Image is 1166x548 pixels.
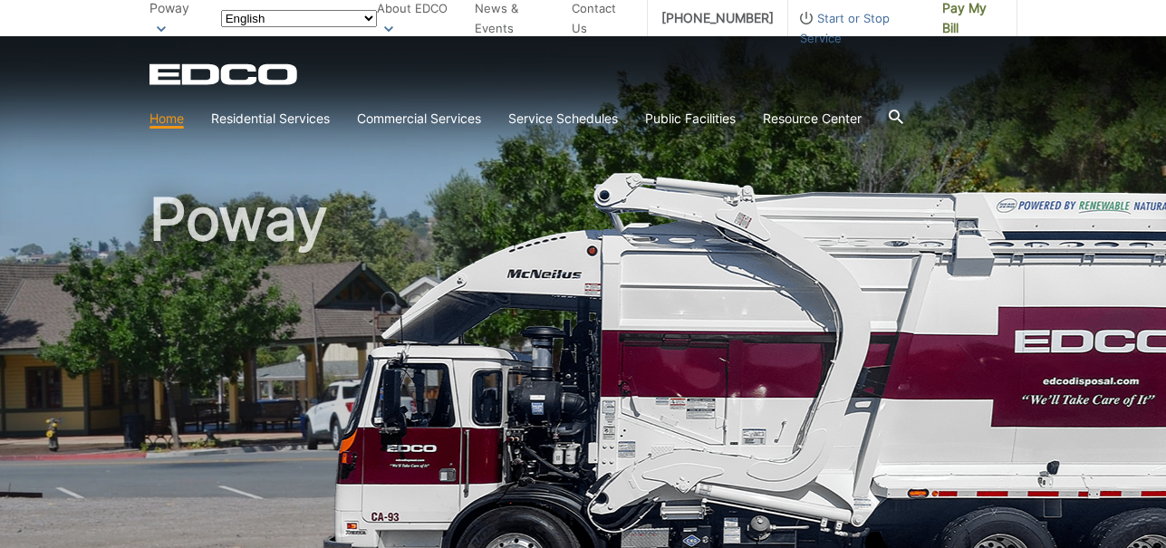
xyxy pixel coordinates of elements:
[149,109,184,129] a: Home
[763,109,862,129] a: Resource Center
[211,109,330,129] a: Residential Services
[221,10,377,27] select: Select a language
[645,109,736,129] a: Public Facilities
[149,63,300,85] a: EDCD logo. Return to the homepage.
[508,109,618,129] a: Service Schedules
[357,109,481,129] a: Commercial Services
